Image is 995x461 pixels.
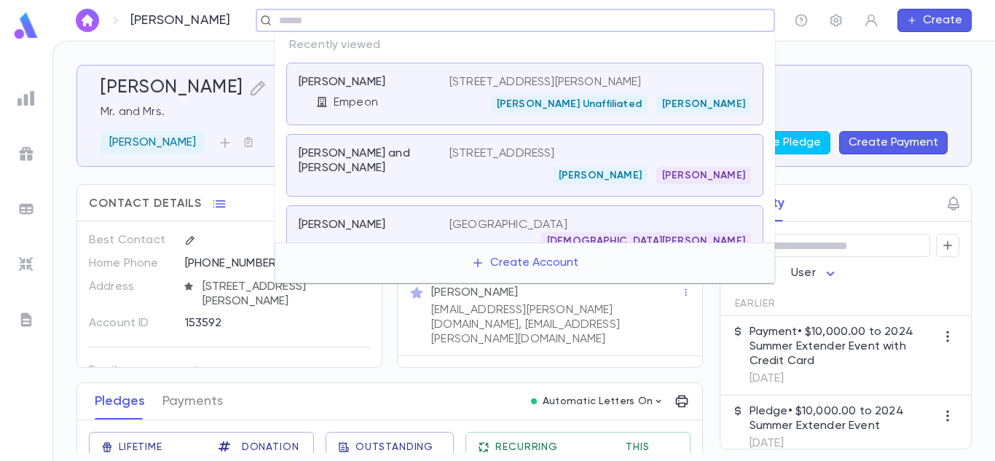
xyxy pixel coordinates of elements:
[449,75,642,90] p: [STREET_ADDRESS][PERSON_NAME]
[17,90,35,107] img: reports_grey.c525e4749d1bce6a11f5fe2a8de1b229.svg
[735,298,776,310] span: Earlier
[79,15,96,26] img: home_white.a664292cf8c1dea59945f0da9f25487c.svg
[525,391,671,411] button: Automatic Letters On
[791,259,839,288] div: User
[89,197,202,211] span: Contact Details
[162,383,223,419] button: Payments
[299,75,385,90] p: [PERSON_NAME]
[95,383,145,419] button: Pledges
[839,131,948,154] button: Create Payment
[185,252,370,274] div: [PHONE_NUMBER]
[750,404,936,433] p: Pledge • $10,000.00 to 2024 Summer Extender Event
[185,312,333,334] div: 153592
[656,98,751,110] span: [PERSON_NAME]
[491,98,648,110] span: [PERSON_NAME] Unaffiliated
[355,441,433,453] span: Outstanding
[449,218,567,232] p: [GEOGRAPHIC_DATA]
[197,280,371,309] span: [STREET_ADDRESS][PERSON_NAME]
[101,77,243,99] h5: [PERSON_NAME]
[431,303,681,347] p: [EMAIL_ADDRESS][PERSON_NAME][DOMAIN_NAME], [EMAIL_ADDRESS][PERSON_NAME][DOMAIN_NAME]
[89,229,173,252] p: Best Contact
[543,395,653,407] p: Automatic Letters On
[541,235,751,247] span: [DEMOGRAPHIC_DATA][PERSON_NAME]
[791,267,816,279] span: User
[334,95,378,110] p: Empeon
[431,285,518,300] p: [PERSON_NAME]
[17,311,35,328] img: letters_grey.7941b92b52307dd3b8a917253454ce1c.svg
[109,135,196,150] p: [PERSON_NAME]
[89,359,173,382] p: Family
[553,170,648,181] span: [PERSON_NAME]
[101,105,948,119] p: Mr. and Mrs.
[460,249,590,277] button: Create Account
[17,200,35,218] img: batches_grey.339ca447c9d9533ef1741baa751efc33.svg
[750,436,936,451] p: [DATE]
[12,12,41,40] img: logo
[750,325,936,369] p: Payment • $10,000.00 to 2024 Summer Extender Event with Credit Card
[449,146,555,161] p: [STREET_ADDRESS]
[89,275,173,299] p: Address
[750,371,936,386] p: [DATE]
[299,218,385,232] p: [PERSON_NAME]
[17,256,35,273] img: imports_grey.530a8a0e642e233f2baf0ef88e8c9fcb.svg
[897,9,972,32] button: Create
[130,12,230,28] p: [PERSON_NAME]
[656,170,751,181] span: [PERSON_NAME]
[17,145,35,162] img: campaigns_grey.99e729a5f7ee94e3726e6486bddda8f1.svg
[731,131,830,154] button: Create Pledge
[101,131,205,154] div: [PERSON_NAME]
[89,312,173,335] p: Account ID
[89,252,173,275] p: Home Phone
[275,32,775,58] p: Recently viewed
[299,146,432,176] p: [PERSON_NAME] and [PERSON_NAME]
